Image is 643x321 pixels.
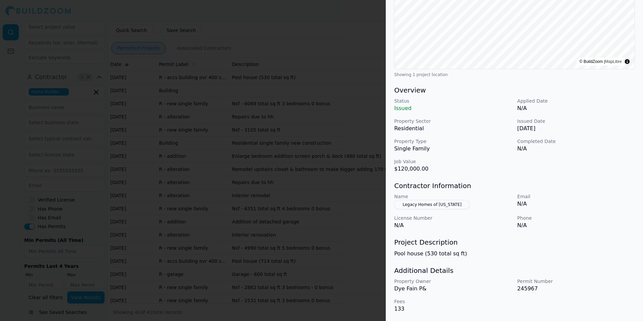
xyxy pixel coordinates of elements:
[394,193,512,200] p: Name
[394,145,512,153] p: Single Family
[517,278,635,285] p: Permit Number
[394,118,512,124] p: Property Sector
[394,278,512,285] p: Property Owner
[394,98,512,104] p: Status
[623,58,631,66] summary: Toggle attribution
[394,221,512,229] p: N/A
[394,266,635,275] h3: Additional Details
[394,200,470,209] button: Legacy Homes of [US_STATE]
[394,250,635,258] p: Pool house (530 total sq ft)
[394,165,512,173] p: $120,000.00
[394,138,512,145] p: Property Type
[605,59,622,64] a: MapLibre
[394,215,512,221] p: License Number
[394,104,512,112] p: Issued
[394,85,635,95] h3: Overview
[517,200,635,208] p: N/A
[517,118,635,124] p: Issued Date
[517,104,635,112] p: N/A
[579,58,622,65] div: © BuildZoom |
[517,221,635,229] p: N/A
[394,298,512,305] p: Fees
[517,193,635,200] p: Email
[394,285,512,293] p: Dye Fain P&
[394,72,635,77] div: Showing 1 project location
[517,285,635,293] p: 245967
[394,305,512,313] p: 133
[394,124,512,133] p: Residential
[517,98,635,104] p: Applied Date
[394,158,512,165] p: Job Value
[517,145,635,153] p: N/A
[517,124,635,133] p: [DATE]
[517,138,635,145] p: Completed Date
[517,215,635,221] p: Phone
[394,181,635,190] h3: Contractor Information
[394,238,635,247] h3: Project Description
